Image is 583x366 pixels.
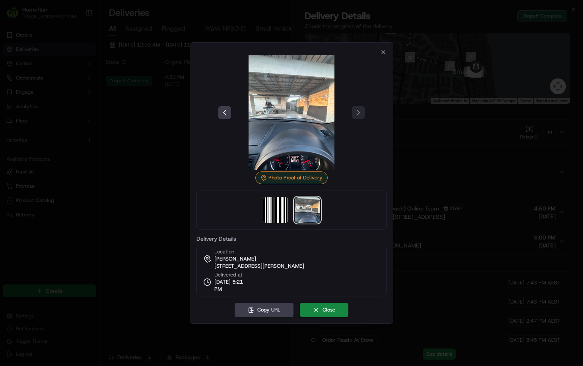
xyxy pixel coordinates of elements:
img: barcode_scan_on_pickup image [263,197,288,223]
span: [STREET_ADDRESS][PERSON_NAME] [214,263,304,270]
span: Location [214,248,234,255]
span: Delivered at [214,271,251,278]
button: Copy URL [235,303,293,317]
div: Photo Proof of Delivery [255,171,328,184]
label: Delivery Details [196,236,387,241]
button: Close [300,303,348,317]
img: photo_proof_of_delivery image [234,55,349,170]
img: photo_proof_of_delivery image [295,197,320,223]
span: [PERSON_NAME] [214,255,256,263]
span: [DATE] 5:21 PM [214,278,251,293]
